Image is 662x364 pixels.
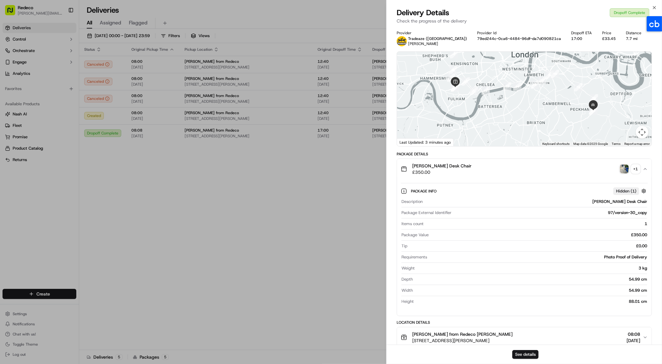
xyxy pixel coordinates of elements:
[571,30,592,36] div: Dropoff ETA
[426,221,647,227] div: 1
[626,30,641,36] div: Distance
[4,139,51,151] a: 📗Knowledge Base
[447,74,455,82] div: 6
[60,142,102,148] span: API Documentation
[401,254,427,260] span: Requirements
[512,350,539,359] button: See details
[6,61,18,72] img: 1736555255976-a54dd68f-1ca7-489b-9aae-adbdc363a1c4
[451,83,459,91] div: 9
[401,265,415,271] span: Weight
[397,320,652,325] div: Location Details
[636,126,648,139] button: Map camera controls
[399,138,419,146] a: Open this area in Google Maps (opens a new window)
[412,169,471,175] span: £350.00
[589,107,597,115] div: 23
[431,232,647,238] div: £350.00
[551,70,559,78] div: 18
[430,254,647,260] div: Photo Proof of Delivery
[416,299,647,304] div: 88.01 cm
[45,157,77,162] a: Powered byPylon
[574,83,583,91] div: 19
[21,115,23,120] span: •
[410,243,647,249] div: £0.00
[616,188,636,194] span: Hidden ( 1 )
[397,159,652,179] button: [PERSON_NAME] Desk Chair£350.00photo_proof_of_delivery image+1
[412,331,513,337] span: [PERSON_NAME] from Redeco [PERSON_NAME]
[13,99,18,104] img: 1736555255976-a54dd68f-1ca7-489b-9aae-adbdc363a1c4
[28,67,87,72] div: We're available if you need us!
[411,189,438,194] span: Package Info
[450,50,458,58] div: 4
[415,276,647,282] div: 54.99 cm
[397,152,652,157] div: Package Details
[397,36,407,46] img: profile_tradeaze_partner.png
[538,76,546,85] div: 16
[397,8,449,18] span: Delivery Details
[454,210,647,216] div: 97/version-30_copy
[397,138,454,146] div: Last Updated: 3 minutes ago
[401,243,407,249] span: Tip
[408,36,467,41] p: Tradeaze ([GEOGRAPHIC_DATA])
[425,199,647,205] div: [PERSON_NAME] Desk Chair
[589,107,597,115] div: 22
[401,299,414,304] span: Height
[513,82,521,91] div: 14
[470,87,478,95] div: 11
[397,30,467,36] div: Provider
[98,81,115,89] button: See all
[477,30,561,36] div: Provider Id
[51,139,104,151] a: 💻API Documentation
[412,163,471,169] span: [PERSON_NAME] Desk Chair
[462,77,470,86] div: 10
[626,36,641,41] div: 7.7 mi
[13,142,48,148] span: Knowledge Base
[401,232,429,238] span: Package Value
[482,87,490,95] div: 12
[417,265,647,271] div: 3 kg
[397,179,652,316] div: [PERSON_NAME] Desk Chair£350.00photo_proof_of_delivery image+1
[6,142,11,147] div: 📗
[477,36,561,41] button: 79ed244c-0ca6-4484-96df-da7d090821ca
[627,331,640,337] span: 08:08
[28,61,104,67] div: Start new chat
[573,142,608,146] span: Map data ©2025 Google
[401,199,423,205] span: Description
[612,142,621,146] a: Terms (opens in new tab)
[397,327,652,348] button: [PERSON_NAME] from Redeco [PERSON_NAME][STREET_ADDRESS][PERSON_NAME]08:08[DATE]
[6,82,42,88] div: Past conversations
[20,98,84,103] span: [PERSON_NAME] [PERSON_NAME]
[627,337,640,344] span: [DATE]
[401,276,413,282] span: Depth
[24,115,37,120] span: [DATE]
[408,41,438,46] span: [PERSON_NAME]
[397,18,652,24] p: Check the progress of the delivery
[545,71,554,79] div: 17
[613,187,648,195] button: Hidden (1)
[401,288,413,293] span: Width
[503,82,511,90] div: 13
[399,138,419,146] img: Google
[16,41,114,48] input: Got a question? Start typing here...
[401,210,451,216] span: Package External Identifier
[54,142,59,147] div: 💻
[63,157,77,162] span: Pylon
[449,66,457,74] div: 5
[620,165,629,173] img: photo_proof_of_delivery image
[401,221,424,227] span: Items count
[624,142,650,146] a: Report a map error
[620,165,640,173] button: photo_proof_of_delivery image+1
[602,30,616,36] div: Price
[6,92,16,102] img: Dianne Alexi Soriano
[412,337,513,344] span: [STREET_ADDRESS][PERSON_NAME]
[89,98,102,103] span: [DATE]
[108,62,115,70] button: Start new chat
[85,98,87,103] span: •
[602,36,616,41] div: £33.45
[13,61,25,72] img: 1732323095091-59ea418b-cfe3-43c8-9ae0-d0d06d6fd42c
[571,36,592,41] div: 17:00
[6,6,19,19] img: Nash
[531,81,539,89] div: 15
[415,288,647,293] div: 54.99 cm
[590,94,598,102] div: 20
[542,142,570,146] button: Keyboard shortcuts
